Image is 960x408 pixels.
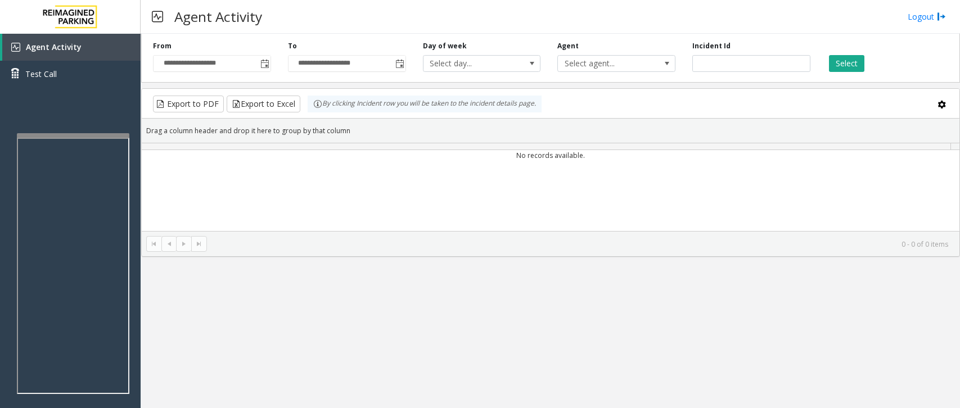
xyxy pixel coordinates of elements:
[227,96,300,112] button: Export to Excel
[393,56,405,71] span: Toggle popup
[692,41,731,51] label: Incident Id
[214,239,948,249] kendo-pager-info: 0 - 0 of 0 items
[308,96,542,112] div: By clicking Incident row you will be taken to the incident details page.
[26,42,82,52] span: Agent Activity
[829,55,864,72] button: Select
[25,68,57,80] span: Test Call
[908,11,946,22] a: Logout
[169,3,268,30] h3: Agent Activity
[557,55,675,72] span: NO DATA FOUND
[313,99,322,108] img: infoIcon.svg
[557,41,579,51] label: Agent
[558,56,651,71] span: Select agent...
[142,143,959,231] div: Data table
[142,150,959,161] td: No records available.
[153,41,172,51] label: From
[937,11,946,22] img: logout
[152,3,163,30] img: pageIcon
[11,43,20,52] img: 'icon'
[288,41,297,51] label: To
[142,121,959,140] div: Drag a column header and drop it here to group by that column
[153,96,224,112] button: Export to PDF
[423,56,517,71] span: Select day...
[2,34,141,61] a: Agent Activity
[423,41,467,51] label: Day of week
[258,56,271,71] span: Toggle popup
